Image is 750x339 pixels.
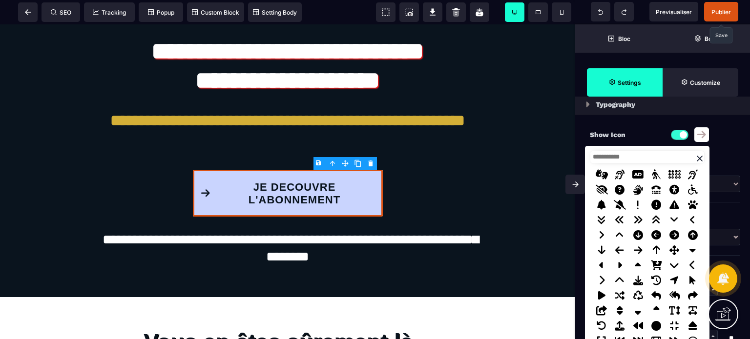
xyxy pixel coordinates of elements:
span: Settings [587,68,663,97]
strong: Customize [690,79,720,86]
button: JE DECOUVRE L'ABONNEMENT [193,145,383,192]
span: Preview [649,2,698,21]
span: Tracking [93,9,126,16]
span: Previsualiser [656,8,692,16]
span: Open Style Manager [663,68,738,97]
strong: Bloc [618,35,630,42]
span: Publier [711,8,731,16]
span: Open Blocks [575,24,663,53]
span: Custom Block [192,9,239,16]
span: Popup [148,9,174,16]
strong: Body [705,35,719,42]
p: Show Icon [590,129,663,140]
span: View components [376,2,396,22]
span: Screenshot [399,2,419,22]
span: Setting Body [253,9,297,16]
strong: Settings [618,79,641,86]
img: loading [586,101,590,107]
h1: Vous en êtes sûrement là... [98,299,478,336]
span: SEO [51,9,71,16]
p: Typography [596,99,635,110]
span: Open Layer Manager [663,24,750,53]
